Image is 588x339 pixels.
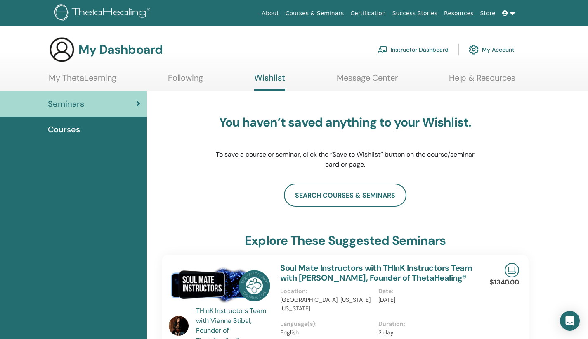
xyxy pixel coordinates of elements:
a: Following [168,73,203,89]
a: Store [477,6,499,21]
a: Certification [347,6,389,21]
span: Courses [48,123,80,136]
a: Instructor Dashboard [378,41,449,59]
a: My ThetaLearning [49,73,116,89]
h3: You haven’t saved anything to your Wishlist. [215,115,475,130]
a: Help & Resources [449,73,515,89]
a: Success Stories [389,6,441,21]
span: Seminars [48,98,84,110]
a: Courses & Seminars [282,6,347,21]
img: cog.svg [469,43,479,57]
p: To save a course or seminar, click the “Save to Wishlist” button on the course/seminar card or page. [215,150,475,169]
img: Live Online Seminar [505,263,519,277]
a: Wishlist [254,73,285,91]
p: $1340.00 [490,277,519,287]
img: Soul Mate Instructors [169,263,270,308]
a: About [258,6,282,21]
a: Message Center [337,73,398,89]
img: generic-user-icon.jpg [49,36,75,63]
h3: explore these suggested seminars [245,233,446,248]
a: My Account [469,41,515,59]
p: Date : [378,287,471,296]
div: Open Intercom Messenger [560,311,580,331]
p: Location : [280,287,373,296]
p: Language(s) : [280,320,373,328]
a: search courses & seminars [284,184,406,207]
h3: My Dashboard [78,42,163,57]
img: default.jpg [169,316,189,336]
p: [DATE] [378,296,471,304]
img: logo.png [54,4,153,23]
a: Soul Mate Instructors with THInK Instructors Team with [PERSON_NAME], Founder of ThetaHealing® [280,263,472,283]
a: Resources [441,6,477,21]
p: English [280,328,373,337]
img: chalkboard-teacher.svg [378,46,387,53]
p: [GEOGRAPHIC_DATA], [US_STATE], [US_STATE] [280,296,373,313]
p: 2 day [378,328,471,337]
p: Duration : [378,320,471,328]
